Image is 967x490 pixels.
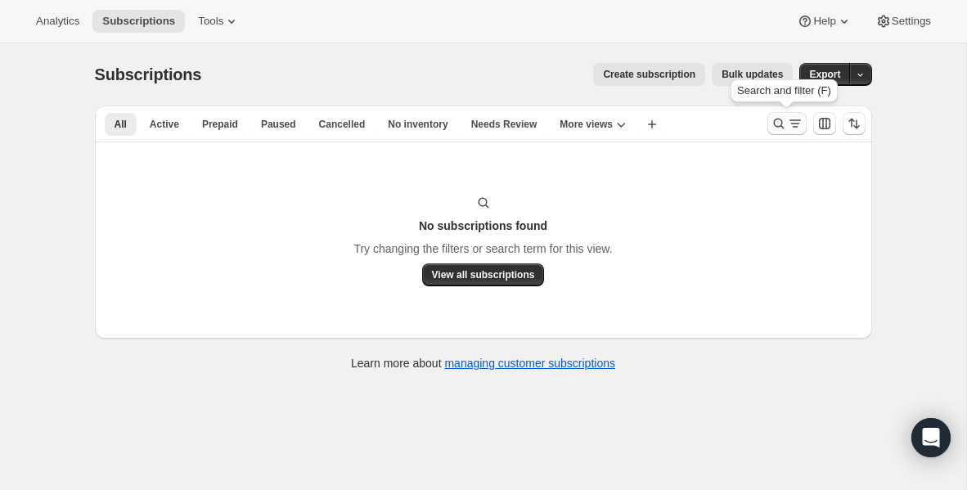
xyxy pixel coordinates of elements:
[813,15,835,28] span: Help
[444,357,615,370] a: managing customer subscriptions
[866,10,941,33] button: Settings
[102,15,175,28] span: Subscriptions
[150,118,179,131] span: Active
[892,15,931,28] span: Settings
[813,112,836,135] button: Customize table column order and visibility
[36,15,79,28] span: Analytics
[319,118,366,131] span: Cancelled
[419,218,547,234] h3: No subscriptions found
[422,263,545,286] button: View all subscriptions
[388,118,448,131] span: No inventory
[767,112,807,135] button: Search and filter results
[202,118,238,131] span: Prepaid
[95,65,202,83] span: Subscriptions
[593,63,705,86] button: Create subscription
[188,10,250,33] button: Tools
[550,113,636,136] button: More views
[809,68,840,81] span: Export
[911,418,951,457] div: Open Intercom Messenger
[92,10,185,33] button: Subscriptions
[432,268,535,281] span: View all subscriptions
[843,112,866,135] button: Sort the results
[261,118,296,131] span: Paused
[712,63,793,86] button: Bulk updates
[639,113,665,136] button: Create new view
[115,118,127,131] span: All
[471,118,537,131] span: Needs Review
[26,10,89,33] button: Analytics
[198,15,223,28] span: Tools
[351,355,615,371] p: Learn more about
[603,68,695,81] span: Create subscription
[353,241,612,257] p: Try changing the filters or search term for this view.
[799,63,850,86] button: Export
[560,118,613,131] span: More views
[722,68,783,81] span: Bulk updates
[787,10,861,33] button: Help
